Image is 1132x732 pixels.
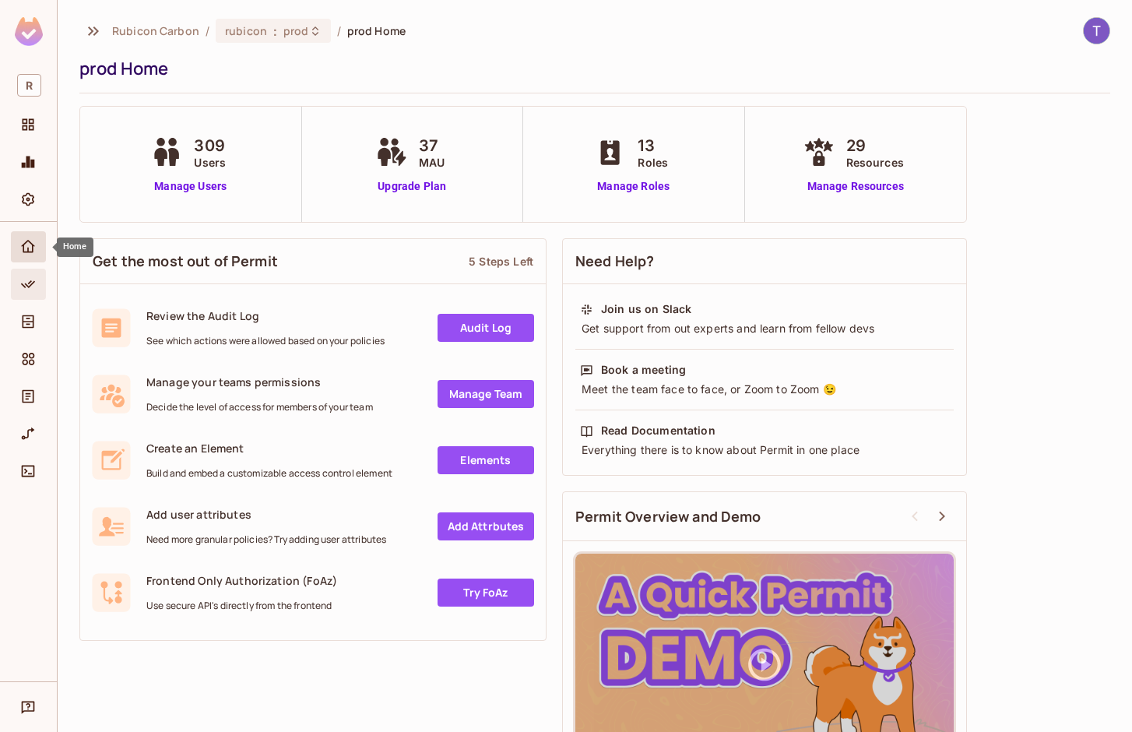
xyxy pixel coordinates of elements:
a: Elements [438,446,534,474]
span: prod [283,23,309,38]
div: Monitoring [11,146,46,178]
span: 29 [846,134,904,157]
div: Home [11,231,46,262]
a: Manage Roles [591,178,676,195]
a: Manage Team [438,380,534,408]
span: 309 [194,134,226,157]
span: Need more granular policies? Try adding user attributes [146,533,386,546]
a: Try FoAz [438,579,534,607]
div: Elements [11,343,46,375]
div: Meet the team face to face, or Zoom to Zoom 😉 [580,382,949,397]
div: Settings [11,184,46,215]
span: Get the most out of Permit [93,252,278,271]
img: SReyMgAAAABJRU5ErkJggg== [15,17,43,46]
span: Add user attributes [146,507,386,522]
span: prod Home [347,23,406,38]
span: R [17,74,41,97]
div: Join us on Slack [601,301,691,317]
span: 13 [638,134,668,157]
div: Projects [11,109,46,140]
a: Audit Log [438,314,534,342]
img: Tiago Requeijo [1084,18,1109,44]
div: Get support from out experts and learn from fellow devs [580,321,949,336]
span: Users [194,154,226,171]
div: Help & Updates [11,692,46,723]
li: / [206,23,209,38]
span: See which actions were allowed based on your policies [146,335,385,347]
a: Upgrade Plan [372,178,452,195]
span: Need Help? [575,252,655,271]
span: Create an Element [146,441,392,456]
span: Review the Audit Log [146,308,385,323]
span: Frontend Only Authorization (FoAz) [146,573,337,588]
span: Permit Overview and Demo [575,507,761,526]
span: the active workspace [112,23,199,38]
li: / [337,23,341,38]
div: Connect [11,456,46,487]
span: Manage your teams permissions [146,375,373,389]
div: Read Documentation [601,423,715,438]
div: Audit Log [11,381,46,412]
span: Build and embed a customizable access control element [146,467,392,480]
div: 5 Steps Left [469,254,533,269]
span: Use secure API's directly from the frontend [146,600,337,612]
a: Manage Users [147,178,234,195]
div: Policy [11,269,46,300]
span: Resources [846,154,904,171]
div: Everything there is to know about Permit in one place [580,442,949,458]
span: Roles [638,154,668,171]
a: Add Attrbutes [438,512,534,540]
span: 37 [419,134,445,157]
div: prod Home [79,57,1102,80]
div: Directory [11,306,46,337]
span: Decide the level of access for members of your team [146,401,373,414]
div: Workspace: Rubicon Carbon [11,68,46,103]
span: rubicon [225,23,267,38]
span: : [272,25,278,37]
div: Book a meeting [601,362,686,378]
span: MAU [419,154,445,171]
div: Home [57,238,93,257]
a: Manage Resources [800,178,912,195]
div: URL Mapping [11,418,46,449]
